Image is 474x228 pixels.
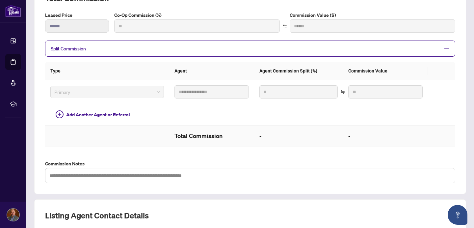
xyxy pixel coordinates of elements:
span: Split Commission [51,46,86,52]
th: Agent Commission Split (%) [254,62,343,80]
img: Profile Icon [7,209,19,221]
span: minus [444,46,450,52]
span: plus-circle [56,110,64,118]
span: Add Another Agent or Referral [66,111,130,118]
th: Type [45,62,169,80]
h2: - [348,131,423,141]
button: Add Another Agent or Referral [50,109,135,120]
span: Primary [54,87,160,97]
h2: Listing Agent Contact Details [45,210,455,221]
img: logo [5,5,21,17]
h2: Total Commission [174,131,249,141]
label: Leased Price [45,12,109,19]
th: Agent [169,62,254,80]
label: Commission Notes [45,160,455,167]
span: swap [282,24,287,29]
label: Commission Value ($) [290,12,455,19]
h2: - [259,131,338,141]
label: Co-Op Commission (%) [114,12,280,19]
div: Split Commission [45,41,455,57]
span: swap [340,90,345,94]
button: Open asap [448,205,467,225]
th: Commission Value [343,62,428,80]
